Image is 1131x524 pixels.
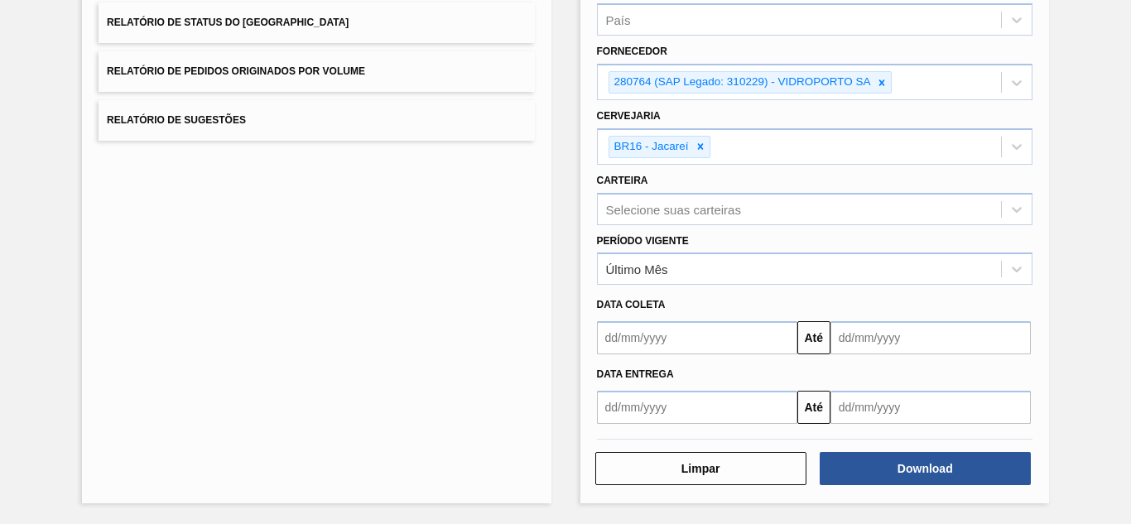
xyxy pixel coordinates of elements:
[595,452,806,485] button: Limpar
[597,299,666,310] span: Data coleta
[830,321,1031,354] input: dd/mm/yyyy
[797,321,830,354] button: Até
[107,114,246,126] span: Relatório de Sugestões
[597,235,689,247] label: Período Vigente
[606,13,631,27] div: País
[107,17,349,28] span: Relatório de Status do [GEOGRAPHIC_DATA]
[830,391,1031,424] input: dd/mm/yyyy
[597,391,797,424] input: dd/mm/yyyy
[797,391,830,424] button: Até
[597,110,661,122] label: Cervejaria
[107,65,365,77] span: Relatório de Pedidos Originados por Volume
[597,46,667,57] label: Fornecedor
[606,262,668,276] div: Último Mês
[597,175,648,186] label: Carteira
[597,368,674,380] span: Data entrega
[609,137,691,157] div: BR16 - Jacareí
[99,100,534,141] button: Relatório de Sugestões
[820,452,1031,485] button: Download
[597,321,797,354] input: dd/mm/yyyy
[99,2,534,43] button: Relatório de Status do [GEOGRAPHIC_DATA]
[609,72,874,93] div: 280764 (SAP Legado: 310229) - VIDROPORTO SA
[606,202,741,216] div: Selecione suas carteiras
[99,51,534,92] button: Relatório de Pedidos Originados por Volume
